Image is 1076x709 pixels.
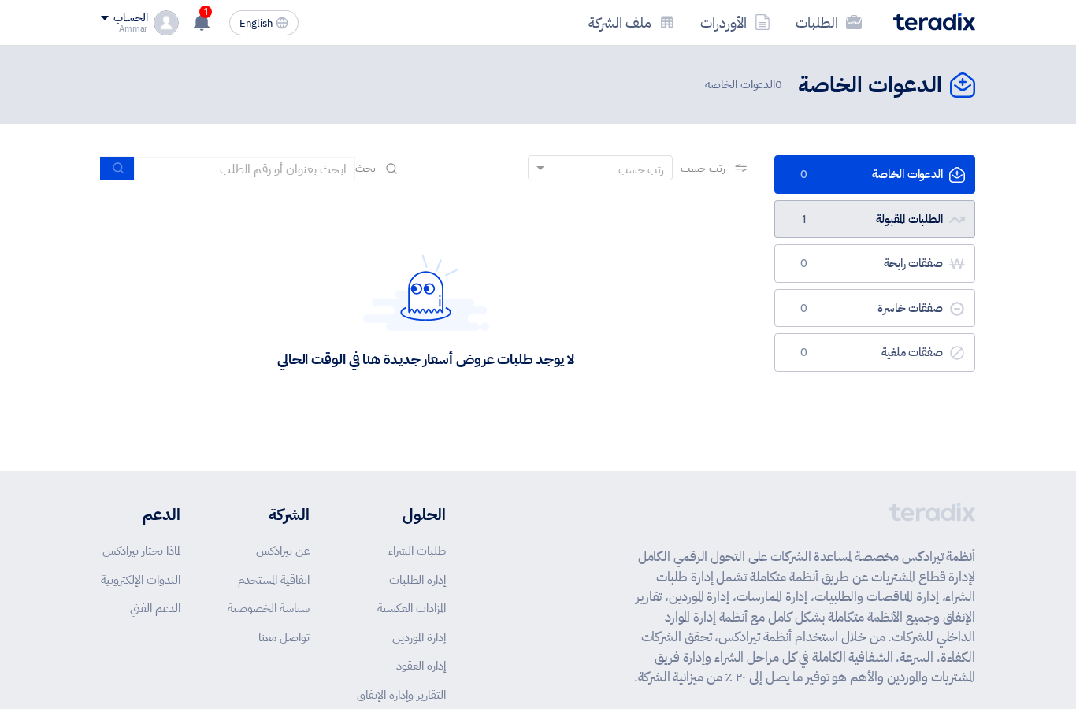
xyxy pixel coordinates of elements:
[388,542,446,559] a: طلبات الشراء
[228,599,310,617] a: سياسة الخصوصية
[783,4,874,41] a: الطلبات
[794,345,813,361] span: 0
[392,629,446,646] a: إدارة الموردين
[355,160,376,176] span: بحث
[794,167,813,183] span: 0
[705,76,785,94] span: الدعوات الخاصة
[199,6,212,18] span: 1
[101,571,180,588] a: الندوات الإلكترونية
[794,212,813,228] span: 1
[101,503,180,526] li: الدعم
[681,160,725,176] span: رتب حسب
[774,244,975,283] a: صفقات رابحة0
[688,4,783,41] a: الأوردرات
[238,571,310,588] a: اتفاقية المستخدم
[576,4,688,41] a: ملف الشركة
[256,542,310,559] a: عن تيرادكس
[774,155,975,194] a: الدعوات الخاصة0
[101,24,147,33] div: Ammar
[618,161,664,178] div: رتب حسب
[135,157,355,180] input: ابحث بعنوان أو رقم الطلب
[228,503,310,526] li: الشركة
[154,10,179,35] img: profile_test.png
[102,542,180,559] a: لماذا تختار تيرادكس
[794,301,813,317] span: 0
[357,686,446,703] a: التقارير وإدارة الإنفاق
[893,13,975,31] img: Teradix logo
[377,599,446,617] a: المزادات العكسية
[774,200,975,239] a: الطلبات المقبولة1
[794,256,813,272] span: 0
[774,333,975,372] a: صفقات ملغية0
[113,12,147,25] div: الحساب
[625,547,975,688] p: أنظمة تيرادكس مخصصة لمساعدة الشركات على التحول الرقمي الكامل لإدارة قطاع المشتريات عن طريق أنظمة ...
[396,657,446,674] a: إدارة العقود
[798,70,942,101] h2: الدعوات الخاصة
[357,503,446,526] li: الحلول
[258,629,310,646] a: تواصل معنا
[775,76,782,93] span: 0
[130,599,180,617] a: الدعم الفني
[277,350,574,368] div: لا يوجد طلبات عروض أسعار جديدة هنا في الوقت الحالي
[389,571,446,588] a: إدارة الطلبات
[229,10,299,35] button: English
[363,254,489,331] img: Hello
[774,289,975,328] a: صفقات خاسرة0
[239,18,273,29] span: English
